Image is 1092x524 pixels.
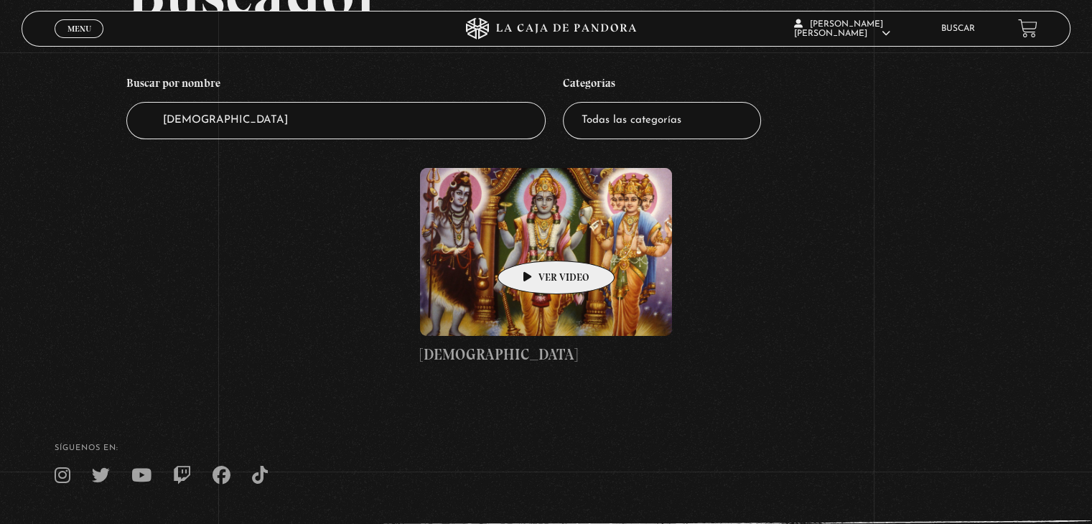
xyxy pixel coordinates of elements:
[67,24,91,33] span: Menu
[1018,19,1037,38] a: View your shopping cart
[794,20,890,38] span: [PERSON_NAME] [PERSON_NAME]
[126,69,546,102] h4: Buscar por nombre
[55,444,1037,452] h4: SÍguenos en:
[563,69,761,102] h4: Categorías
[420,168,671,365] a: [DEMOGRAPHIC_DATA]
[62,36,96,46] span: Cerrar
[420,343,671,366] h4: [DEMOGRAPHIC_DATA]
[941,24,975,33] a: Buscar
